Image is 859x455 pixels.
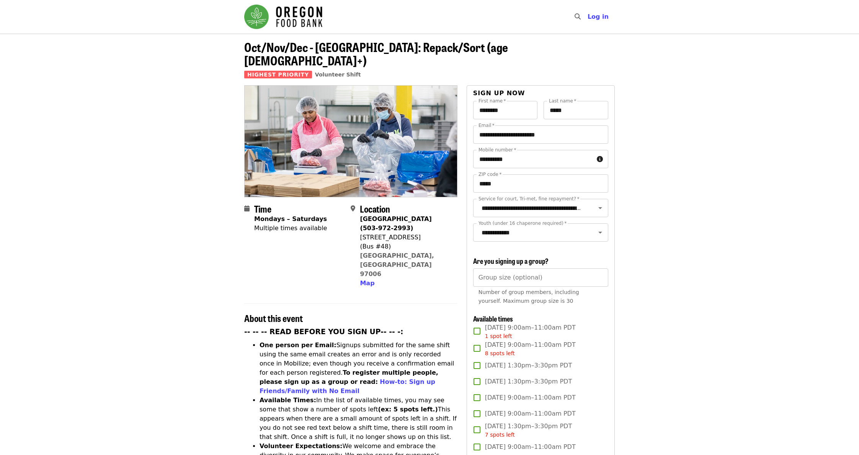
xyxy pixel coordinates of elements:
span: [DATE] 9:00am–11:00am PDT [485,340,576,357]
strong: [GEOGRAPHIC_DATA] (503-972-2993) [360,215,431,232]
span: Highest Priority [244,71,312,78]
span: Log in [588,13,609,20]
label: Mobile number [478,148,516,152]
span: Available times [473,314,513,323]
strong: -- -- -- READ BEFORE YOU SIGN UP-- -- -: [244,328,403,336]
strong: To register multiple people, please sign up as a group or read: [260,369,438,385]
span: Location [360,202,390,215]
input: First name [473,101,538,119]
button: Log in [581,9,615,24]
label: Last name [549,99,576,103]
button: Open [595,203,606,213]
label: Service for court, Tri-met, fine repayment? [478,197,580,201]
span: Are you signing up a group? [473,256,549,266]
span: [DATE] 1:30pm–3:30pm PDT [485,377,572,386]
a: How-to: Sign up Friends/Family with No Email [260,378,435,395]
span: About this event [244,311,303,325]
strong: Volunteer Expectations: [260,442,343,450]
label: Email [478,123,495,128]
i: search icon [575,13,581,20]
input: Last name [544,101,608,119]
span: [DATE] 1:30pm–3:30pm PDT [485,361,572,370]
label: Youth (under 16 chaperone required) [478,221,567,226]
button: Map [360,279,374,288]
span: Number of group members, including yourself. Maximum group size is 30 [478,289,579,304]
span: [DATE] 9:00am–11:00am PDT [485,323,576,340]
div: [STREET_ADDRESS] [360,233,451,242]
i: calendar icon [244,205,250,212]
span: [DATE] 9:00am–11:00am PDT [485,409,576,418]
span: 8 spots left [485,350,515,356]
img: Oct/Nov/Dec - Beaverton: Repack/Sort (age 10+) organized by Oregon Food Bank [245,86,457,197]
span: [DATE] 9:00am–11:00am PDT [485,442,576,452]
input: Mobile number [473,150,594,168]
li: In the list of available times, you may see some that show a number of spots left This appears wh... [260,396,457,442]
strong: Mondays – Saturdays [254,215,327,223]
i: map-marker-alt icon [351,205,355,212]
img: Oregon Food Bank - Home [244,5,322,29]
span: Map [360,279,374,287]
label: ZIP code [478,172,501,177]
span: 1 spot left [485,333,512,339]
input: [object Object] [473,268,608,287]
span: Sign up now [473,89,525,97]
a: Volunteer Shift [315,71,361,78]
span: 7 spots left [485,432,515,438]
label: First name [478,99,506,103]
input: ZIP code [473,174,608,193]
div: Multiple times available [254,224,327,233]
span: Oct/Nov/Dec - [GEOGRAPHIC_DATA]: Repack/Sort (age [DEMOGRAPHIC_DATA]+) [244,38,508,69]
button: Open [595,227,606,238]
strong: Available Times: [260,396,316,404]
i: circle-info icon [597,156,603,163]
a: [GEOGRAPHIC_DATA], [GEOGRAPHIC_DATA] 97006 [360,252,434,278]
strong: One person per Email: [260,341,336,349]
span: [DATE] 9:00am–11:00am PDT [485,393,576,402]
input: Search [585,8,591,26]
li: Signups submitted for the same shift using the same email creates an error and is only recorded o... [260,341,457,396]
strong: (ex: 5 spots left.) [378,406,438,413]
span: [DATE] 1:30pm–3:30pm PDT [485,422,572,439]
input: Email [473,125,608,144]
span: Time [254,202,271,215]
div: (Bus #48) [360,242,451,251]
